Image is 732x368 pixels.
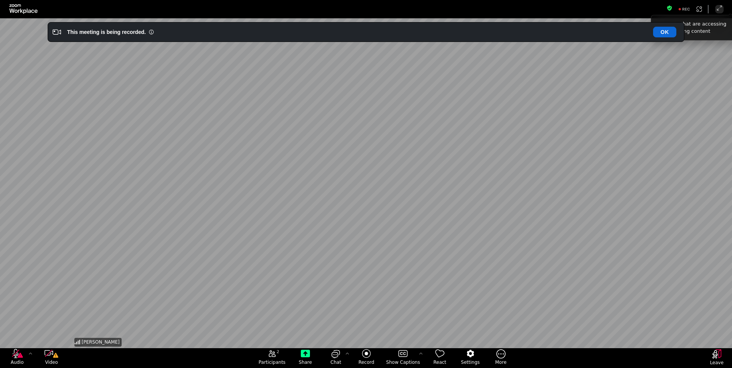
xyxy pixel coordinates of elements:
span: Audio [11,359,24,365]
span: More [495,359,507,365]
span: Show Captions [386,359,420,365]
button: OK [653,27,676,37]
span: React [433,359,446,365]
button: Record [351,349,382,367]
button: Settings [455,349,486,367]
button: Leave [701,349,732,368]
button: React [425,349,455,367]
span: [PERSON_NAME] [82,339,120,346]
button: More options for captions, menu button [417,349,425,359]
button: Video [34,349,69,367]
span: Participants [258,359,286,365]
button: Meeting information [666,5,673,13]
button: Apps Accessing Content in This Meeting [695,5,703,13]
span: 2 [277,349,279,355]
span: Share [299,359,312,365]
button: Chat Settings [344,349,351,359]
div: Recording to cloud [675,5,693,13]
button: Enter Full Screen [715,5,724,13]
div: This meeting is being recorded. [67,28,146,36]
span: Video [45,359,58,365]
button: open the participants list pane,[2] particpants [254,349,290,367]
i: Video Recording [53,28,61,36]
button: open the chat panel [321,349,351,367]
button: Share [290,349,321,367]
button: More audio controls [27,349,34,359]
span: Chat [331,359,341,365]
button: More meeting control [486,349,516,367]
button: Show Captions [382,349,425,367]
span: Settings [461,359,480,365]
span: Leave [710,360,724,366]
i: Information Small [149,29,154,35]
span: Record [358,359,374,365]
